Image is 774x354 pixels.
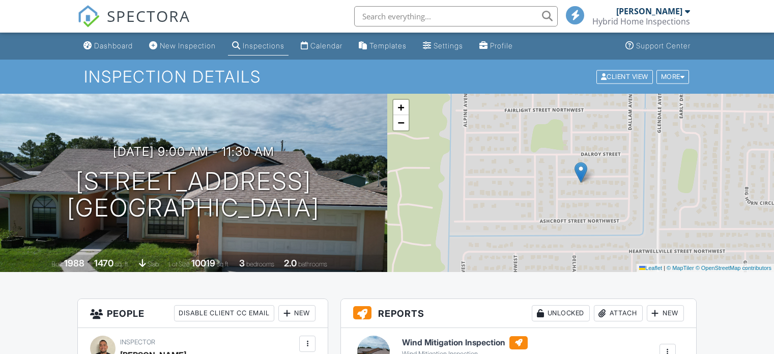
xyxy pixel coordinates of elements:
[532,305,590,321] div: Unlocked
[434,41,463,50] div: Settings
[94,41,133,50] div: Dashboard
[278,305,316,321] div: New
[596,70,653,84] div: Client View
[84,68,690,86] h1: Inspection Details
[120,338,155,346] span: Inspector
[341,299,696,328] h3: Reports
[160,41,216,50] div: New Inspection
[647,305,684,321] div: New
[77,14,190,35] a: SPECTORA
[393,115,409,130] a: Zoom out
[217,260,230,268] span: sq.ft.
[191,258,215,268] div: 10019
[51,260,63,268] span: Built
[228,37,289,56] a: Inspections
[616,6,682,16] div: [PERSON_NAME]
[107,5,190,26] span: SPECTORA
[355,37,411,56] a: Templates
[397,101,404,114] span: +
[239,258,245,268] div: 3
[284,258,297,268] div: 2.0
[667,265,694,271] a: © MapTiler
[297,37,347,56] a: Calendar
[79,37,137,56] a: Dashboard
[475,37,517,56] a: Company Profile
[168,260,190,268] span: Lot Size
[636,41,691,50] div: Support Center
[621,37,695,56] a: Support Center
[310,41,342,50] div: Calendar
[298,260,327,268] span: bathrooms
[402,336,528,349] h6: Wind Mitigation Inspection
[94,258,113,268] div: 1470
[78,299,328,328] h3: People
[592,16,690,26] div: Hybrid Home Inspections
[595,72,655,80] a: Client View
[64,258,84,268] div: 1988
[67,168,320,222] h1: [STREET_ADDRESS] [GEOGRAPHIC_DATA]
[369,41,407,50] div: Templates
[113,145,274,158] h3: [DATE] 9:00 am - 11:30 am
[145,37,220,56] a: New Inspection
[490,41,513,50] div: Profile
[639,265,662,271] a: Leaflet
[115,260,129,268] span: sq. ft.
[246,260,274,268] span: bedrooms
[393,100,409,115] a: Zoom in
[594,305,643,321] div: Attach
[77,5,100,28] img: The Best Home Inspection Software - Spectora
[696,265,771,271] a: © OpenStreetMap contributors
[148,260,159,268] span: slab
[575,162,587,183] img: Marker
[664,265,665,271] span: |
[419,37,467,56] a: Settings
[397,116,404,129] span: −
[243,41,284,50] div: Inspections
[656,70,690,84] div: More
[174,305,274,321] div: Disable Client CC Email
[354,6,558,26] input: Search everything...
